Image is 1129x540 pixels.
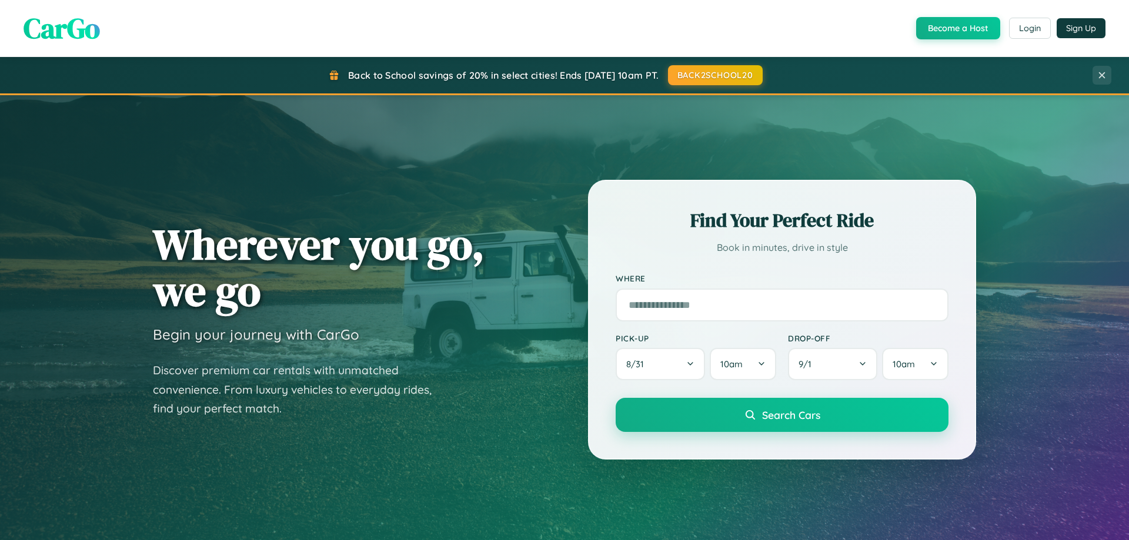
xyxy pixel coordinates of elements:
span: 10am [720,358,743,370]
label: Drop-off [788,333,948,343]
button: Become a Host [916,17,1000,39]
label: Pick-up [616,333,776,343]
button: 10am [710,348,776,380]
h2: Find Your Perfect Ride [616,207,948,233]
span: Back to School savings of 20% in select cities! Ends [DATE] 10am PT. [348,69,659,81]
h3: Begin your journey with CarGo [153,326,359,343]
span: 10am [893,358,915,370]
label: Where [616,274,948,284]
button: Login [1009,18,1051,39]
button: 10am [882,348,948,380]
button: BACK2SCHOOL20 [668,65,763,85]
h1: Wherever you go, we go [153,221,485,314]
span: 8 / 31 [626,358,650,370]
button: Search Cars [616,398,948,432]
span: CarGo [24,9,100,48]
button: 8/31 [616,348,705,380]
p: Book in minutes, drive in style [616,239,948,256]
button: 9/1 [788,348,877,380]
p: Discover premium car rentals with unmatched convenience. From luxury vehicles to everyday rides, ... [153,361,447,418]
span: 9 / 1 [799,358,817,370]
span: Search Cars [762,408,820,421]
button: Sign Up [1057,18,1105,38]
